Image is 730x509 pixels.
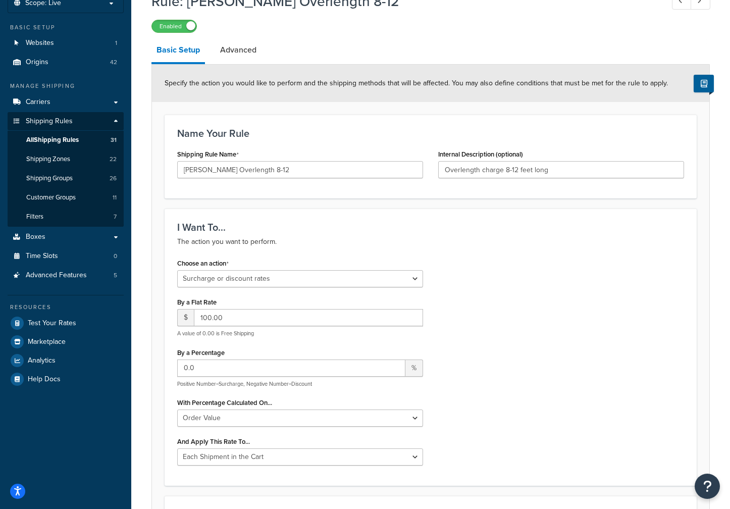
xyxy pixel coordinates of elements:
[694,75,714,92] button: Show Help Docs
[8,351,124,370] a: Analytics
[177,399,272,406] label: With Percentage Calculated On...
[8,247,124,266] a: Time Slots0
[8,266,124,285] a: Advanced Features5
[110,58,117,67] span: 42
[177,380,423,388] p: Positive Number=Surcharge, Negative Number=Discount
[177,330,423,337] p: A value of 0.00 is Free Shipping
[177,222,684,233] h3: I Want To...
[28,357,56,365] span: Analytics
[177,260,229,268] label: Choose an action
[8,314,124,332] a: Test Your Rates
[438,150,523,158] label: Internal Description (optional)
[110,155,117,164] span: 22
[113,193,117,202] span: 11
[8,34,124,53] li: Websites
[115,39,117,47] span: 1
[8,150,124,169] li: Shipping Zones
[8,188,124,207] a: Customer Groups11
[215,38,262,62] a: Advanced
[177,298,217,306] label: By a Flat Rate
[177,128,684,139] h3: Name Your Rule
[110,174,117,183] span: 26
[8,112,124,131] a: Shipping Rules
[8,150,124,169] a: Shipping Zones22
[8,266,124,285] li: Advanced Features
[8,303,124,312] div: Resources
[8,82,124,90] div: Manage Shipping
[26,174,73,183] span: Shipping Groups
[165,78,668,88] span: Specify the action you would like to perform and the shipping methods that will be affected. You ...
[26,117,73,126] span: Shipping Rules
[8,333,124,351] a: Marketplace
[8,228,124,246] a: Boxes
[177,438,250,445] label: And Apply This Rate To...
[8,169,124,188] li: Shipping Groups
[152,20,196,32] label: Enabled
[26,233,45,241] span: Boxes
[26,252,58,261] span: Time Slots
[28,338,66,346] span: Marketplace
[8,247,124,266] li: Time Slots
[695,474,720,499] button: Open Resource Center
[8,131,124,149] a: AllShipping Rules31
[111,136,117,144] span: 31
[177,236,684,248] p: The action you want to perform.
[26,136,79,144] span: All Shipping Rules
[8,169,124,188] a: Shipping Groups26
[8,208,124,226] li: Filters
[114,213,117,221] span: 7
[28,319,76,328] span: Test Your Rates
[8,53,124,72] li: Origins
[177,349,225,357] label: By a Percentage
[8,53,124,72] a: Origins42
[8,370,124,388] a: Help Docs
[26,39,54,47] span: Websites
[151,38,205,64] a: Basic Setup
[26,58,48,67] span: Origins
[177,309,194,326] span: $
[177,150,239,159] label: Shipping Rule Name
[26,98,50,107] span: Carriers
[405,360,423,377] span: %
[28,375,61,384] span: Help Docs
[8,112,124,227] li: Shipping Rules
[26,213,43,221] span: Filters
[8,93,124,112] a: Carriers
[8,34,124,53] a: Websites1
[26,155,70,164] span: Shipping Zones
[8,23,124,32] div: Basic Setup
[26,271,87,280] span: Advanced Features
[26,193,76,202] span: Customer Groups
[8,188,124,207] li: Customer Groups
[114,252,117,261] span: 0
[8,208,124,226] a: Filters7
[114,271,117,280] span: 5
